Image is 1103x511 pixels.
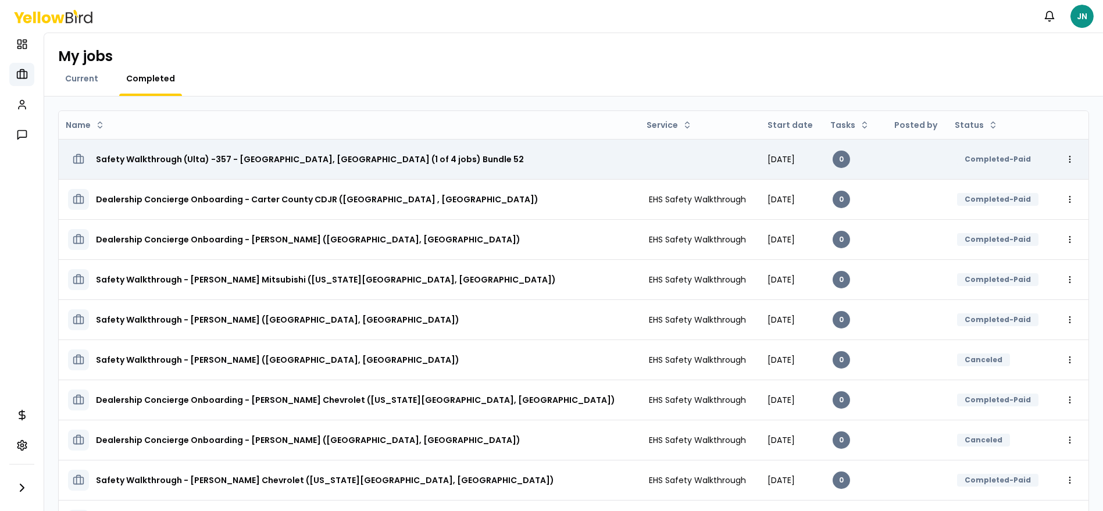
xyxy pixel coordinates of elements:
[885,111,948,139] th: Posted by
[833,471,850,489] div: 0
[833,311,850,328] div: 0
[61,116,109,134] button: Name
[66,119,91,131] span: Name
[119,73,182,84] a: Completed
[649,274,746,285] span: EHS Safety Walkthrough
[126,73,175,84] span: Completed
[955,119,984,131] span: Status
[96,389,615,410] h3: Dealership Concierge Onboarding - [PERSON_NAME] Chevrolet ([US_STATE][GEOGRAPHIC_DATA], [GEOGRAPH...
[957,233,1038,246] div: Completed-Paid
[833,431,850,449] div: 0
[833,351,850,369] div: 0
[768,354,795,366] span: [DATE]
[826,116,874,134] button: Tasks
[96,309,459,330] h3: Safety Walkthrough - [PERSON_NAME] ([GEOGRAPHIC_DATA], [GEOGRAPHIC_DATA])
[768,434,795,446] span: [DATE]
[1070,5,1094,28] span: JN
[649,354,746,366] span: EHS Safety Walkthrough
[96,189,538,210] h3: Dealership Concierge Onboarding - Carter County CDJR ([GEOGRAPHIC_DATA] , [GEOGRAPHIC_DATA])
[768,153,795,165] span: [DATE]
[758,111,824,139] th: Start date
[96,149,524,170] h3: Safety Walkthrough (Ulta) -357 - [GEOGRAPHIC_DATA], [GEOGRAPHIC_DATA] (1 of 4 jobs) Bundle 52
[957,474,1038,487] div: Completed-Paid
[96,229,520,250] h3: Dealership Concierge Onboarding - [PERSON_NAME] ([GEOGRAPHIC_DATA], [GEOGRAPHIC_DATA])
[649,474,746,486] span: EHS Safety Walkthrough
[957,153,1038,166] div: Completed-Paid
[833,151,850,168] div: 0
[957,353,1010,366] div: Canceled
[833,231,850,248] div: 0
[65,73,98,84] span: Current
[833,191,850,208] div: 0
[768,474,795,486] span: [DATE]
[649,434,746,446] span: EHS Safety Walkthrough
[957,434,1010,446] div: Canceled
[768,314,795,326] span: [DATE]
[768,394,795,406] span: [DATE]
[768,274,795,285] span: [DATE]
[957,313,1038,326] div: Completed-Paid
[768,234,795,245] span: [DATE]
[642,116,697,134] button: Service
[768,194,795,205] span: [DATE]
[950,116,1002,134] button: Status
[647,119,678,131] span: Service
[957,193,1038,206] div: Completed-Paid
[833,391,850,409] div: 0
[957,273,1038,286] div: Completed-Paid
[649,314,746,326] span: EHS Safety Walkthrough
[96,349,459,370] h3: Safety Walkthrough - [PERSON_NAME] ([GEOGRAPHIC_DATA], [GEOGRAPHIC_DATA])
[96,269,556,290] h3: Safety Walkthrough - [PERSON_NAME] Mitsubishi ([US_STATE][GEOGRAPHIC_DATA], [GEOGRAPHIC_DATA])
[649,194,746,205] span: EHS Safety Walkthrough
[58,47,113,66] h1: My jobs
[96,470,554,491] h3: Safety Walkthrough - [PERSON_NAME] Chevrolet ([US_STATE][GEOGRAPHIC_DATA], [GEOGRAPHIC_DATA])
[96,430,520,451] h3: Dealership Concierge Onboarding - [PERSON_NAME] ([GEOGRAPHIC_DATA], [GEOGRAPHIC_DATA])
[649,234,746,245] span: EHS Safety Walkthrough
[830,119,855,131] span: Tasks
[833,271,850,288] div: 0
[649,394,746,406] span: EHS Safety Walkthrough
[957,394,1038,406] div: Completed-Paid
[58,73,105,84] a: Current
